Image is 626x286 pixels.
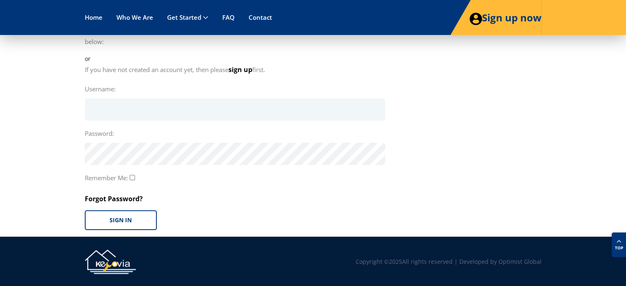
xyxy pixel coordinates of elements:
a: Contact [242,10,278,25]
label: Password: [85,127,114,140]
p: If you have not created an account yet, then please first. [85,63,385,76]
label: Username: [85,83,116,95]
a: Forgot Password? [85,194,143,203]
a: Who We Are [110,10,159,25]
a: sign up [228,65,252,74]
p: Please sign in with one of your existing third party accounts. Or, for a Homely account and sign ... [85,22,385,48]
a: Get Started [161,10,214,25]
label: Remember Me: [85,172,128,184]
a: Top [612,233,626,257]
div: or [85,54,385,63]
a: Home [85,10,109,25]
a: Copyright ©2025All rights reserved | Developed by Optimist Global [356,258,542,265]
button: Sign In [85,210,157,230]
a: FAQ [216,10,241,25]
